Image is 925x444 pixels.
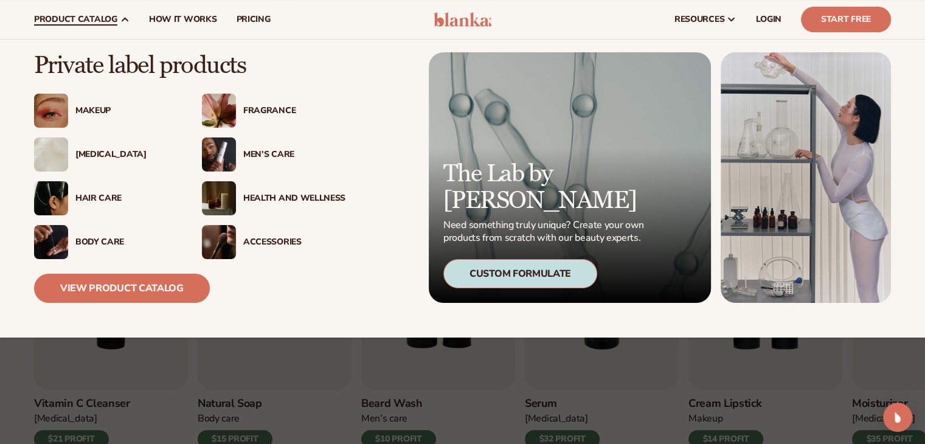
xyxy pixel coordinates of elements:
[34,94,68,128] img: Female with glitter eye makeup.
[34,181,178,215] a: Female hair pulled back with clips. Hair Care
[674,15,724,24] span: resources
[75,237,178,248] div: Body Care
[756,15,781,24] span: LOGIN
[443,219,648,245] p: Need something truly unique? Create your own products from scratch with our beauty experts.
[429,52,711,303] a: Microscopic product formula. The Lab by [PERSON_NAME] Need something truly unique? Create your ow...
[202,94,236,128] img: Pink blooming flower.
[34,225,68,259] img: Male hand applying moisturizer.
[801,7,891,32] a: Start Free
[34,15,117,24] span: product catalog
[202,181,236,215] img: Candles and incense on table.
[34,225,178,259] a: Male hand applying moisturizer. Body Care
[236,15,270,24] span: pricing
[202,181,345,215] a: Candles and incense on table. Health And Wellness
[34,137,68,172] img: Cream moisturizer swatch.
[202,137,345,172] a: Male holding moisturizer bottle. Men’s Care
[34,274,210,303] a: View Product Catalog
[721,52,891,303] img: Female in lab with equipment.
[34,94,178,128] a: Female with glitter eye makeup. Makeup
[243,193,345,204] div: Health And Wellness
[243,150,345,160] div: Men’s Care
[75,106,178,116] div: Makeup
[443,259,597,288] div: Custom Formulate
[202,94,345,128] a: Pink blooming flower. Fragrance
[149,15,217,24] span: How It Works
[443,161,648,214] p: The Lab by [PERSON_NAME]
[243,106,345,116] div: Fragrance
[202,225,345,259] a: Female with makeup brush. Accessories
[34,181,68,215] img: Female hair pulled back with clips.
[202,137,236,172] img: Male holding moisturizer bottle.
[34,137,178,172] a: Cream moisturizer swatch. [MEDICAL_DATA]
[202,225,236,259] img: Female with makeup brush.
[434,12,491,27] img: logo
[34,52,345,79] p: Private label products
[75,150,178,160] div: [MEDICAL_DATA]
[243,237,345,248] div: Accessories
[883,403,912,432] div: Open Intercom Messenger
[75,193,178,204] div: Hair Care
